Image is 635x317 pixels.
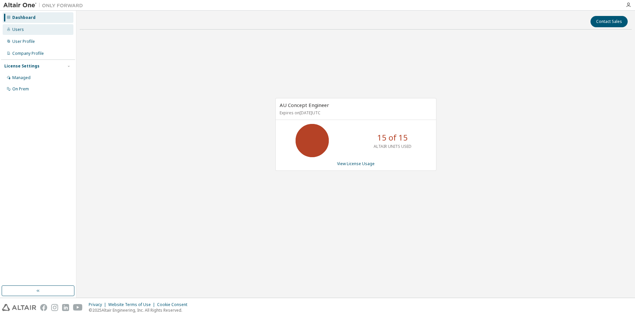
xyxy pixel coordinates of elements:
div: Company Profile [12,51,44,56]
div: Privacy [89,302,108,307]
div: Cookie Consent [157,302,191,307]
div: Users [12,27,24,32]
a: View License Usage [337,161,375,166]
p: Expires on [DATE] UTC [280,110,430,116]
p: © 2025 Altair Engineering, Inc. All Rights Reserved. [89,307,191,313]
button: Contact Sales [590,16,628,27]
img: linkedin.svg [62,304,69,311]
div: On Prem [12,86,29,92]
div: User Profile [12,39,35,44]
p: ALTAIR UNITS USED [374,144,411,149]
div: License Settings [4,63,40,69]
p: 15 of 15 [377,132,408,143]
div: Dashboard [12,15,36,20]
img: altair_logo.svg [2,304,36,311]
img: youtube.svg [73,304,83,311]
div: Managed [12,75,31,80]
span: AU Concept Engineer [280,102,329,108]
img: facebook.svg [40,304,47,311]
div: Website Terms of Use [108,302,157,307]
img: Altair One [3,2,86,9]
img: instagram.svg [51,304,58,311]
